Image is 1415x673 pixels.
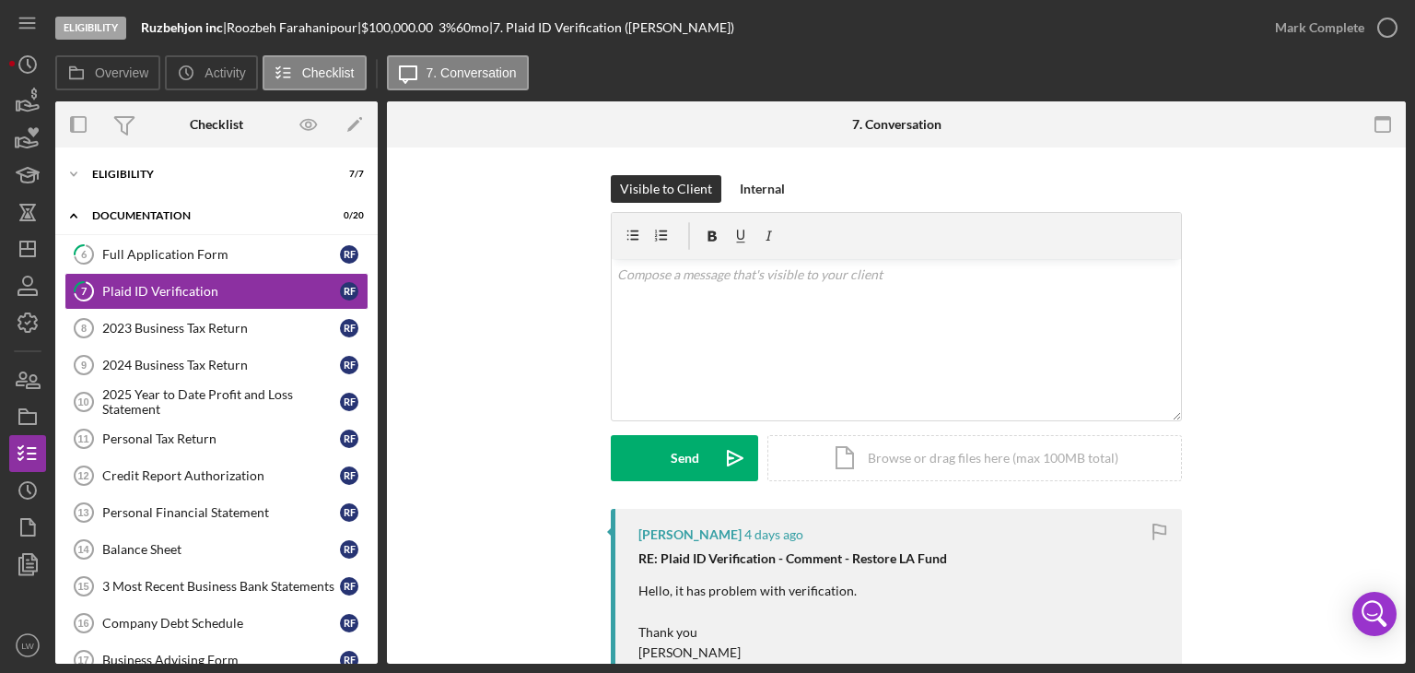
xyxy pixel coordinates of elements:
div: Roozbeh Farahanipour | [227,20,361,35]
div: 3 Most Recent Business Bank Statements [102,579,340,594]
label: Checklist [302,65,355,80]
div: R F [340,245,358,264]
strong: RE: Plaid ID Verification - Comment - Restore LA Fund [638,550,947,566]
div: Business Advising Form [102,653,340,667]
div: 7. Conversation [852,117,941,132]
div: Checklist [190,117,243,132]
div: 7 / 7 [331,169,364,180]
button: Overview [55,55,160,90]
tspan: 16 [77,618,88,629]
div: R F [340,651,358,669]
div: R F [340,577,358,596]
tspan: 9 [81,360,87,371]
b: Ruzbehjon inc [141,19,223,35]
tspan: 11 [77,433,88,444]
label: 7. Conversation [427,65,517,80]
label: Overview [95,65,148,80]
button: Checklist [263,55,367,90]
a: 6Full Application FormRF [64,236,368,273]
button: Activity [165,55,257,90]
div: 60 mo [456,20,489,35]
tspan: 15 [77,581,88,592]
div: Eligibility [55,17,126,40]
tspan: 6 [81,248,88,260]
button: Mark Complete [1257,9,1406,46]
tspan: 13 [77,507,88,518]
div: R F [340,503,358,522]
button: Send [611,435,758,481]
a: 12Credit Report AuthorizationRF [64,457,368,494]
div: Internal [740,175,785,203]
div: Open Intercom Messenger [1352,592,1397,636]
div: R F [340,319,358,337]
div: R F [340,393,358,411]
div: Documentation [92,210,318,221]
a: 102025 Year to Date Profit and Loss StatementRF [64,384,368,420]
tspan: 10 [77,396,88,407]
div: 2023 Business Tax Return [102,321,340,336]
a: 16Company Debt ScheduleRF [64,605,368,642]
button: Internal [731,175,794,203]
div: R F [340,430,358,448]
time: 2025-08-30 00:58 [744,527,803,542]
div: R F [340,614,358,632]
tspan: 12 [77,470,88,481]
a: 82023 Business Tax ReturnRF [64,310,368,347]
div: [PERSON_NAME] [638,527,742,542]
button: Visible to Client [611,175,721,203]
tspan: 14 [77,544,89,555]
a: 92024 Business Tax ReturnRF [64,347,368,384]
tspan: 7 [81,285,88,297]
a: 14Balance SheetRF [64,531,368,568]
div: Full Application Form [102,247,340,262]
div: 3 % [439,20,456,35]
div: $100,000.00 [361,20,439,35]
div: Plaid ID Verification [102,284,340,299]
div: Visible to Client [620,175,712,203]
div: Company Debt Schedule [102,616,340,631]
button: LW [9,627,46,664]
div: 2025 Year to Date Profit and Loss Statement [102,387,340,417]
label: Activity [205,65,245,80]
tspan: 8 [81,323,87,334]
div: Eligibility [92,169,318,180]
div: Send [671,435,699,481]
text: LW [21,641,35,651]
div: Balance Sheet [102,542,340,557]
div: R F [340,282,358,301]
a: 11Personal Tax ReturnRF [64,420,368,457]
button: 7. Conversation [387,55,529,90]
div: R F [340,466,358,485]
div: R F [340,540,358,559]
div: Mark Complete [1275,9,1364,46]
div: Personal Financial Statement [102,505,340,520]
a: 13Personal Financial StatementRF [64,494,368,531]
div: 2024 Business Tax Return [102,358,340,372]
a: 153 Most Recent Business Bank StatementsRF [64,568,368,605]
div: | 7. Plaid ID Verification ([PERSON_NAME]) [489,20,734,35]
div: R F [340,356,358,374]
a: 7Plaid ID VerificationRF [64,273,368,310]
div: Personal Tax Return [102,431,340,446]
div: | [141,20,227,35]
div: Credit Report Authorization [102,468,340,483]
div: 0 / 20 [331,210,364,221]
tspan: 17 [77,655,88,666]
